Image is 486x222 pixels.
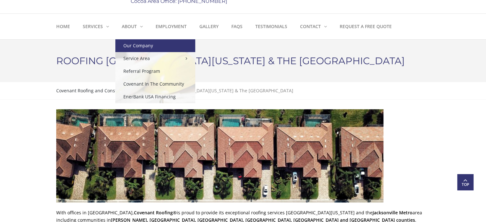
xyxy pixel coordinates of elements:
[193,14,225,39] a: Gallery
[56,49,430,73] h1: Roofing [GEOGRAPHIC_DATA][US_STATE] & The [GEOGRAPHIC_DATA]
[255,23,287,29] strong: Testimonials
[333,14,398,39] a: Request a Free Quote
[225,14,249,39] a: FAQs
[340,23,392,29] strong: Request a Free Quote
[134,210,177,216] strong: Covenant Roofing®
[373,210,413,216] strong: Jacksonville Metro
[300,23,321,29] strong: Contact
[115,39,195,52] a: Our Company
[56,23,70,29] strong: Home
[148,88,293,94] span: Roofing [GEOGRAPHIC_DATA][US_STATE] & The [GEOGRAPHIC_DATA]
[83,23,103,29] strong: Services
[56,14,76,39] a: Home
[115,65,195,78] a: Referral Program
[457,174,473,190] a: Top
[56,87,430,95] div: >
[156,23,187,29] strong: Employment
[294,14,333,39] a: Contact
[76,14,115,39] a: Services
[56,88,143,94] a: Covenant Roofing and Construction, Inc.
[115,78,195,90] a: Covenant In The Community
[149,14,193,39] a: Employment
[122,23,137,29] strong: About
[115,52,195,65] a: Service Area
[231,23,243,29] strong: FAQs
[115,90,195,103] a: EnerBank USA Financing
[115,14,149,39] a: About
[457,181,473,188] span: Top
[199,23,219,29] strong: Gallery
[249,14,294,39] a: Testimonials
[56,88,142,94] span: Covenant Roofing and Construction, Inc.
